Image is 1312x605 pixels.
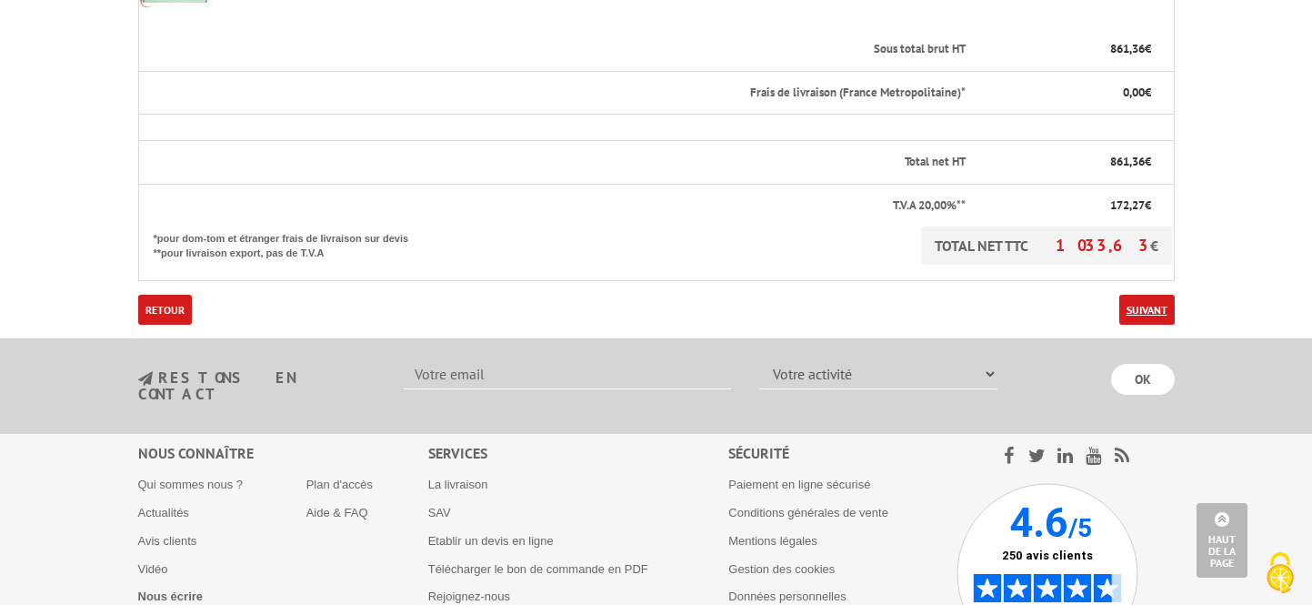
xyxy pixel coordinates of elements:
[138,28,967,71] th: Sous total brut HT
[138,141,967,185] th: Total net HT
[982,41,1150,58] p: €
[1110,197,1145,213] span: 172,27
[1123,85,1145,100] span: 0,00
[1257,550,1303,596] img: Cookies (fenêtre modale)
[154,227,426,260] p: *pour dom-tom et étranger frais de livraison sur devis **pour livraison export, pas de T.V.A
[138,506,189,519] a: Actualités
[728,478,870,491] a: Paiement en ligne sécurisé
[428,478,488,491] a: La livraison
[1110,154,1145,169] span: 861,36
[728,590,846,603] a: Données personnelles
[428,590,510,603] a: Rejoignez-nous
[428,534,554,548] a: Etablir un devis en ligne
[138,371,153,387] img: newsletter.jpg
[1056,235,1150,256] span: 1 033,63
[306,478,373,491] a: Plan d'accès
[1111,364,1175,395] input: OK
[306,506,368,519] a: Aide & FAQ
[138,370,377,402] h3: restons en contact
[404,358,731,389] input: Votre email
[138,478,244,491] a: Qui sommes nous ?
[1197,503,1247,578] a: Haut de la page
[138,443,428,464] div: Nous connaître
[982,154,1150,171] p: €
[138,590,204,603] a: Nous écrire
[138,71,967,115] th: Frais de livraison (France Metropolitaine)*
[728,534,817,548] a: Mentions légales
[138,295,192,325] a: Retour
[1248,543,1312,605] button: Cookies (fenêtre modale)
[428,562,648,576] a: Télécharger le bon de commande en PDF
[154,197,966,215] p: T.V.A 20,00%**
[728,506,888,519] a: Conditions générales de vente
[982,197,1150,215] p: €
[921,227,1172,265] p: TOTAL NET TTC €
[138,562,168,576] a: Vidéo
[1110,41,1145,56] span: 861,36
[1119,295,1175,325] a: Suivant
[982,85,1150,102] p: €
[728,443,956,464] div: Sécurité
[138,534,197,548] a: Avis clients
[428,506,451,519] a: SAV
[728,562,835,576] a: Gestion des cookies
[428,443,729,464] div: Services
